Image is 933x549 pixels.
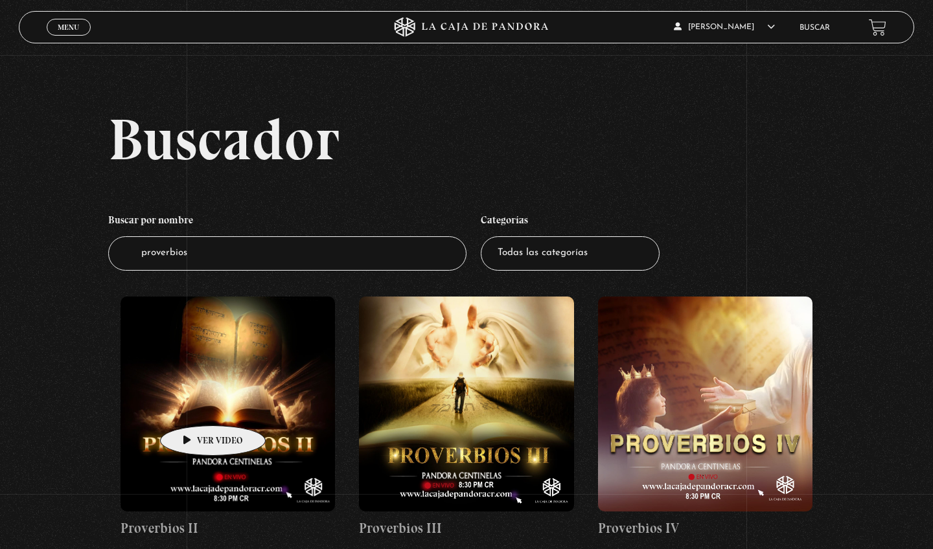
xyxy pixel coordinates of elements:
[598,297,813,538] a: Proverbios IV
[800,24,830,32] a: Buscar
[108,207,466,237] h4: Buscar por nombre
[869,18,886,36] a: View your shopping cart
[54,34,84,43] span: Cerrar
[121,297,336,538] a: Proverbios II
[359,297,574,538] a: Proverbios III
[121,518,336,539] h4: Proverbios II
[481,207,660,237] h4: Categorías
[598,518,813,539] h4: Proverbios IV
[359,518,574,539] h4: Proverbios III
[58,23,79,31] span: Menu
[108,110,914,168] h2: Buscador
[674,23,775,31] span: [PERSON_NAME]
